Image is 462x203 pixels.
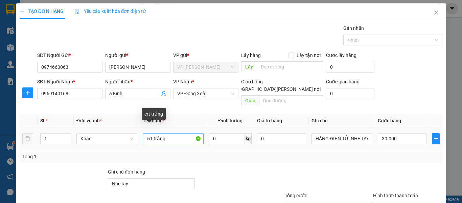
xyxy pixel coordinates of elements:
input: Ghi Chú [311,133,372,144]
label: Gán nhãn [343,25,364,31]
div: SĐT Người Nhận [37,78,102,85]
span: Giao [241,95,259,106]
span: Lấy tận nơi [294,52,323,59]
span: Tổng cước [285,193,307,198]
input: Dọc đường [259,95,323,106]
span: close [434,10,439,15]
span: Khác [80,134,133,144]
span: Đơn vị tính [76,118,102,123]
span: Cước hàng [378,118,401,123]
img: icon [74,9,80,14]
span: VP Minh Hưng [177,62,234,72]
input: Cước giao hàng [326,88,374,99]
input: Ghi chú đơn hàng [108,178,195,189]
button: plus [432,133,440,144]
button: Close [427,3,446,22]
label: Cước giao hàng [326,79,360,84]
span: plus [20,9,24,14]
span: VP Nhận [173,79,192,84]
span: Yêu cầu xuất hóa đơn điện tử [74,8,146,14]
label: Ghi chú đơn hàng [108,169,145,175]
span: [GEOGRAPHIC_DATA][PERSON_NAME] nơi [228,85,323,93]
span: SL [40,118,46,123]
span: VP Đồng Xoài [177,88,234,99]
div: Người nhận [105,78,170,85]
input: Cước lấy hàng [326,62,374,73]
span: Giao hàng [241,79,263,84]
button: plus [22,87,33,98]
span: plus [23,90,33,96]
span: kg [245,133,252,144]
div: VP gửi [173,52,238,59]
input: Dọc đường [257,61,323,72]
span: user-add [161,91,166,96]
span: plus [432,136,439,141]
input: 0 [257,133,306,144]
div: Người gửi [105,52,170,59]
span: Lấy hàng [241,53,261,58]
label: Cước lấy hàng [326,53,356,58]
span: Định lượng [218,118,242,123]
button: delete [22,133,33,144]
span: Lấy [241,61,257,72]
div: Tổng: 1 [22,153,179,160]
div: crt trắng [142,108,166,120]
span: TẠO ĐƠN HÀNG [20,8,64,14]
div: SĐT Người Gửi [37,52,102,59]
span: Giá trị hàng [257,118,282,123]
label: Hình thức thanh toán [373,193,418,198]
th: Ghi chú [309,114,375,127]
input: VD: Bàn, Ghế [143,133,204,144]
